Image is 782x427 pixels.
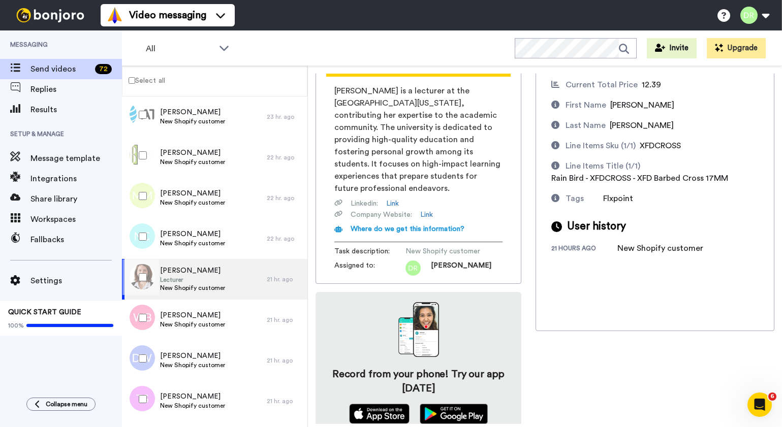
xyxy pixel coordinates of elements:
[160,148,225,158] span: [PERSON_NAME]
[160,158,225,166] span: New Shopify customer
[267,397,302,405] div: 21 hr. ago
[747,392,772,417] iframe: Intercom live chat
[107,7,123,23] img: vm-color.svg
[8,309,81,316] span: QUICK START GUIDE
[30,173,122,185] span: Integrations
[386,199,399,209] a: Link
[610,121,674,129] span: [PERSON_NAME]
[267,356,302,365] div: 21 hr. ago
[566,160,640,172] div: Line Items Title (1/1)
[267,194,302,202] div: 22 hr. ago
[30,104,122,116] span: Results
[768,392,776,401] span: 6
[420,210,433,220] a: Link
[26,398,96,411] button: Collapse menu
[566,140,636,152] div: Line Items Sku (1/1)
[12,8,88,22] img: bj-logo-header-white.svg
[566,119,606,132] div: Last Name
[160,117,225,125] span: New Shopify customer
[334,85,503,194] span: [PERSON_NAME] is a lecturer at the [GEOGRAPHIC_DATA][US_STATE], contributing her expertise to the...
[160,107,225,117] span: [PERSON_NAME]
[267,235,302,243] div: 22 hr. ago
[160,276,225,284] span: Lecturer
[603,194,633,203] span: Flxpoint
[95,64,112,74] div: 72
[617,242,703,254] div: New Shopify customer
[160,320,225,329] span: New Shopify customer
[160,310,225,320] span: [PERSON_NAME]
[267,113,302,121] div: 23 hr. ago
[566,99,606,111] div: First Name
[129,8,206,22] span: Video messaging
[160,284,225,292] span: New Shopify customer
[640,142,681,150] span: XFDCROSS
[267,153,302,161] div: 22 hr. ago
[30,152,122,165] span: Message template
[160,266,225,276] span: [PERSON_NAME]
[30,193,122,205] span: Share library
[146,43,214,55] span: All
[551,244,617,254] div: 21 hours ago
[30,213,122,225] span: Workspaces
[30,275,122,287] span: Settings
[160,188,225,199] span: [PERSON_NAME]
[30,234,122,246] span: Fallbacks
[405,246,502,256] span: New Shopify customer
[398,302,439,357] img: download
[349,404,410,424] img: appstore
[551,174,728,182] span: Rain Bird - XFDCROSS - XFD Barbed Cross 17MM
[420,404,488,424] img: playstore
[566,79,638,91] div: Current Total Price
[707,38,766,58] button: Upgrade
[566,192,584,205] div: Tags
[160,239,225,247] span: New Shopify customer
[334,260,405,276] span: Assigned to:
[160,391,225,402] span: [PERSON_NAME]
[160,229,225,239] span: [PERSON_NAME]
[326,367,511,396] h4: Record from your phone! Try our app [DATE]
[351,199,378,209] span: Linkedin :
[46,400,87,408] span: Collapse menu
[351,210,412,220] span: Company Website :
[567,219,626,234] span: User history
[431,260,491,276] span: [PERSON_NAME]
[160,402,225,410] span: New Shopify customer
[647,38,697,58] button: Invite
[160,361,225,369] span: New Shopify customer
[267,275,302,283] div: 21 hr. ago
[30,83,122,95] span: Replies
[267,316,302,324] div: 21 hr. ago
[30,63,91,75] span: Send videos
[122,74,165,86] label: Select all
[160,199,225,207] span: New Shopify customer
[610,101,674,109] span: [PERSON_NAME]
[129,77,135,84] input: Select all
[642,81,661,89] span: 12.39
[8,321,24,330] span: 100%
[334,246,405,256] span: Task description :
[405,260,421,276] img: dr.png
[351,225,464,233] span: Where do we get this information?
[160,351,225,361] span: [PERSON_NAME]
